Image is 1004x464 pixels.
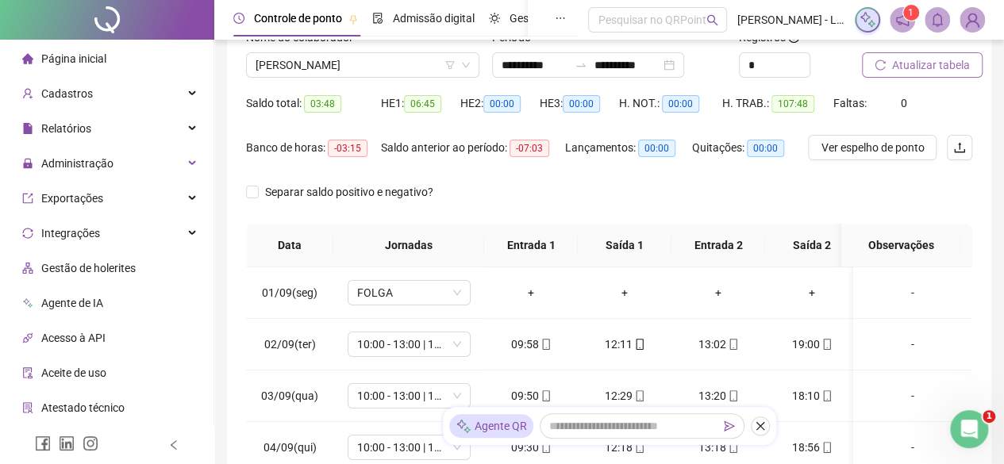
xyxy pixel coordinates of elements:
[41,87,93,100] span: Cadastros
[22,123,33,134] span: file
[22,88,33,99] span: user-add
[357,384,461,408] span: 10:00 - 13:00 | 14:00 - 19:00
[820,442,833,453] span: mobile
[722,94,833,113] div: H. TRAB.:
[41,297,103,309] span: Agente de IA
[456,418,471,435] img: sparkle-icon.fc2bf0ac1784a2077858766a79e2daf3.svg
[246,224,333,267] th: Data
[575,59,587,71] span: to
[638,140,675,157] span: 00:00
[633,442,645,453] span: mobile
[854,236,948,254] span: Observações
[866,387,960,405] div: -
[264,338,316,351] span: 02/09(ter)
[259,183,440,201] span: Separar saldo positivo e negativo?
[539,442,552,453] span: mobile
[22,193,33,204] span: export
[41,366,106,379] span: Aceite de uso
[445,60,455,70] span: filter
[895,13,910,27] span: notification
[684,284,752,301] div: +
[460,94,540,113] div: HE 2:
[859,11,876,29] img: sparkle-icon.fc2bf0ac1784a2077858766a79e2daf3.svg
[590,284,659,301] div: +
[671,224,765,267] th: Entrada 2
[41,332,106,344] span: Acesso à API
[381,94,460,113] div: HE 1:
[908,7,914,18] span: 1
[833,97,869,109] span: Faltas:
[765,224,859,267] th: Saída 2
[357,435,461,459] span: 10:00 - 13:00 | 14:00 - 19:00
[684,336,752,353] div: 13:02
[820,390,833,401] span: mobile
[737,11,844,29] span: [PERSON_NAME] - LOES SAÚDE E BELEZA LTDA
[41,157,113,170] span: Administração
[404,95,441,113] span: 06:45
[333,224,484,267] th: Jornadas
[497,439,565,456] div: 09:30
[41,122,91,135] span: Relatórios
[83,435,98,451] span: instagram
[41,227,100,240] span: Integrações
[930,13,944,27] span: bell
[726,339,739,350] span: mobile
[960,8,984,32] img: 87418
[747,140,784,157] span: 00:00
[41,192,103,205] span: Exportações
[633,390,645,401] span: mobile
[304,95,341,113] span: 03:48
[489,13,500,24] span: sun
[820,339,833,350] span: mobile
[866,336,960,353] div: -
[555,13,566,24] span: ellipsis
[328,140,367,157] span: -03:15
[262,286,317,299] span: 01/09(seg)
[590,387,659,405] div: 12:29
[684,439,752,456] div: 13:18
[41,52,106,65] span: Página inicial
[497,284,565,301] div: +
[357,281,461,305] span: FOLGA
[41,262,136,274] span: Gestão de holerites
[22,53,33,64] span: home
[778,439,846,456] div: 18:56
[497,387,565,405] div: 09:50
[381,139,565,157] div: Saldo anterior ao período:
[692,139,803,157] div: Quitações:
[393,12,475,25] span: Admissão digital
[510,12,590,25] span: Gestão de férias
[633,339,645,350] span: mobile
[510,140,549,157] span: -07:03
[875,59,886,71] span: reload
[254,12,342,25] span: Controle de ponto
[808,135,937,160] button: Ver espelho de ponto
[233,13,244,24] span: clock-circle
[892,56,970,74] span: Atualizar tabela
[22,228,33,239] span: sync
[35,435,51,451] span: facebook
[590,336,659,353] div: 12:11
[726,442,739,453] span: mobile
[565,139,692,157] div: Lançamentos:
[778,336,846,353] div: 19:00
[22,402,33,413] span: solution
[866,284,960,301] div: -
[540,94,619,113] div: HE 3:
[264,441,317,454] span: 04/09(qui)
[563,95,600,113] span: 00:00
[22,158,33,169] span: lock
[684,387,752,405] div: 13:20
[778,387,846,405] div: 18:10
[41,401,125,414] span: Atestado técnico
[771,95,814,113] span: 107:48
[483,95,521,113] span: 00:00
[841,224,960,267] th: Observações
[357,332,461,356] span: 10:00 - 13:00 | 14:00 - 19:00
[821,139,924,156] span: Ver espelho de ponto
[484,224,578,267] th: Entrada 1
[953,141,966,154] span: upload
[348,14,358,24] span: pushpin
[246,139,381,157] div: Banco de horas:
[59,435,75,451] span: linkedin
